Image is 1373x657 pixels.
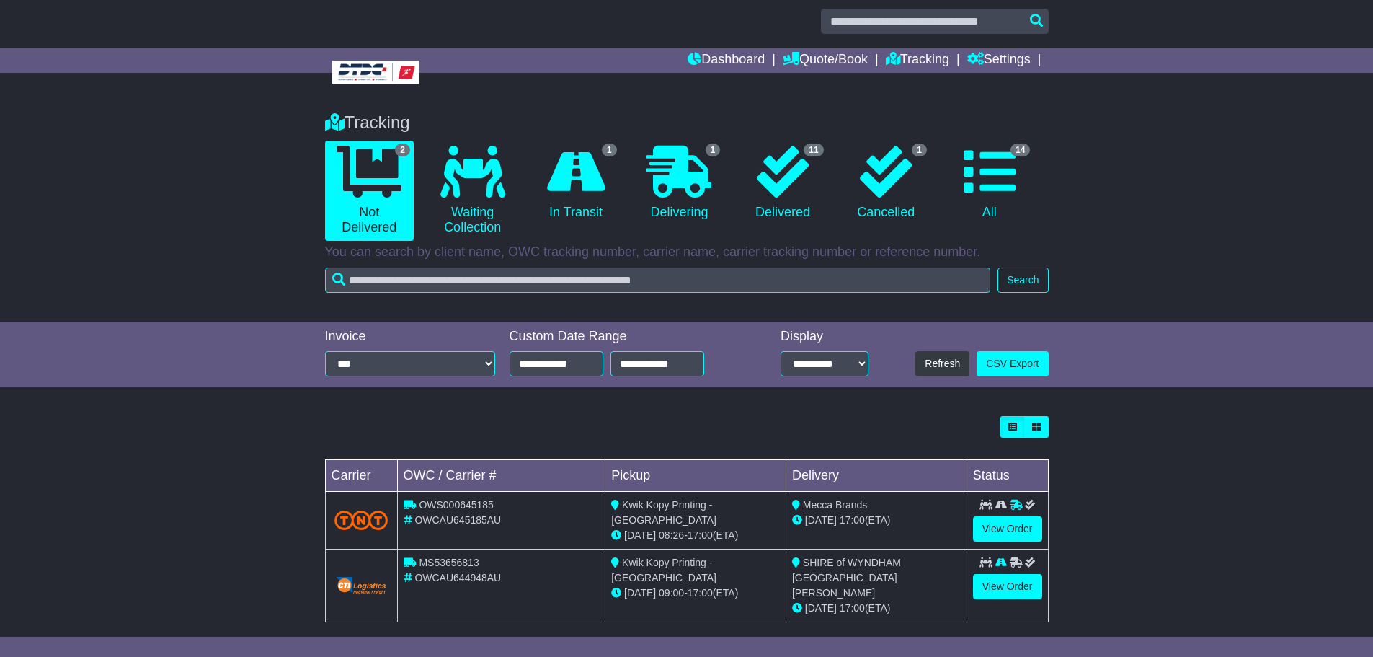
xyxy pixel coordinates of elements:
button: Refresh [915,351,969,376]
img: GetCarrierServiceLogo [334,576,388,596]
a: CSV Export [977,351,1048,376]
td: Pickup [605,460,786,492]
td: Delivery [786,460,967,492]
a: 1 Cancelled [842,141,930,226]
div: Tracking [318,113,1056,133]
span: [DATE] [805,514,837,526]
span: 17:00 [688,587,713,599]
a: 1 In Transit [531,141,620,226]
span: OWS000645185 [419,499,494,511]
span: 1 [706,144,721,156]
a: 2 Not Delivered [325,141,414,241]
span: 08:26 [659,529,684,541]
span: 2 [395,144,410,156]
a: 14 All [945,141,1034,226]
span: Mecca Brands [803,499,867,511]
span: [DATE] [805,602,837,614]
span: Kwik Kopy Printing - [GEOGRAPHIC_DATA] [611,499,716,526]
div: - (ETA) [611,528,780,543]
span: 11 [804,144,823,156]
div: (ETA) [792,513,961,528]
a: View Order [973,574,1042,599]
a: View Order [973,516,1042,542]
div: Display [781,329,868,345]
span: [DATE] [624,529,656,541]
p: You can search by client name, OWC tracking number, carrier name, carrier tracking number or refe... [325,244,1049,260]
img: TNT_Domestic.png [334,511,388,530]
div: - (ETA) [611,586,780,601]
a: Quote/Book [783,48,868,73]
span: Kwik Kopy Printing - [GEOGRAPHIC_DATA] [611,557,716,583]
div: (ETA) [792,601,961,616]
span: 09:00 [659,587,684,599]
a: 11 Delivered [738,141,827,226]
td: OWC / Carrier # [397,460,605,492]
span: 17:00 [688,529,713,541]
a: 1 Delivering [635,141,724,226]
div: Custom Date Range [510,329,741,345]
td: Carrier [325,460,397,492]
span: 1 [602,144,617,156]
span: [DATE] [624,587,656,599]
span: 17:00 [840,602,865,614]
span: SHIRE of WYNDHAM [GEOGRAPHIC_DATA][PERSON_NAME] [792,557,901,599]
td: Status [967,460,1048,492]
span: 17:00 [840,514,865,526]
span: 1 [912,144,927,156]
a: Tracking [886,48,949,73]
a: Dashboard [688,48,765,73]
div: Invoice [325,329,495,345]
span: OWCAU644948AU [414,572,501,583]
span: MS53656813 [419,557,479,568]
span: OWCAU645185AU [414,514,501,526]
span: 14 [1010,144,1030,156]
button: Search [997,268,1048,293]
a: Settings [967,48,1031,73]
a: Waiting Collection [428,141,517,241]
